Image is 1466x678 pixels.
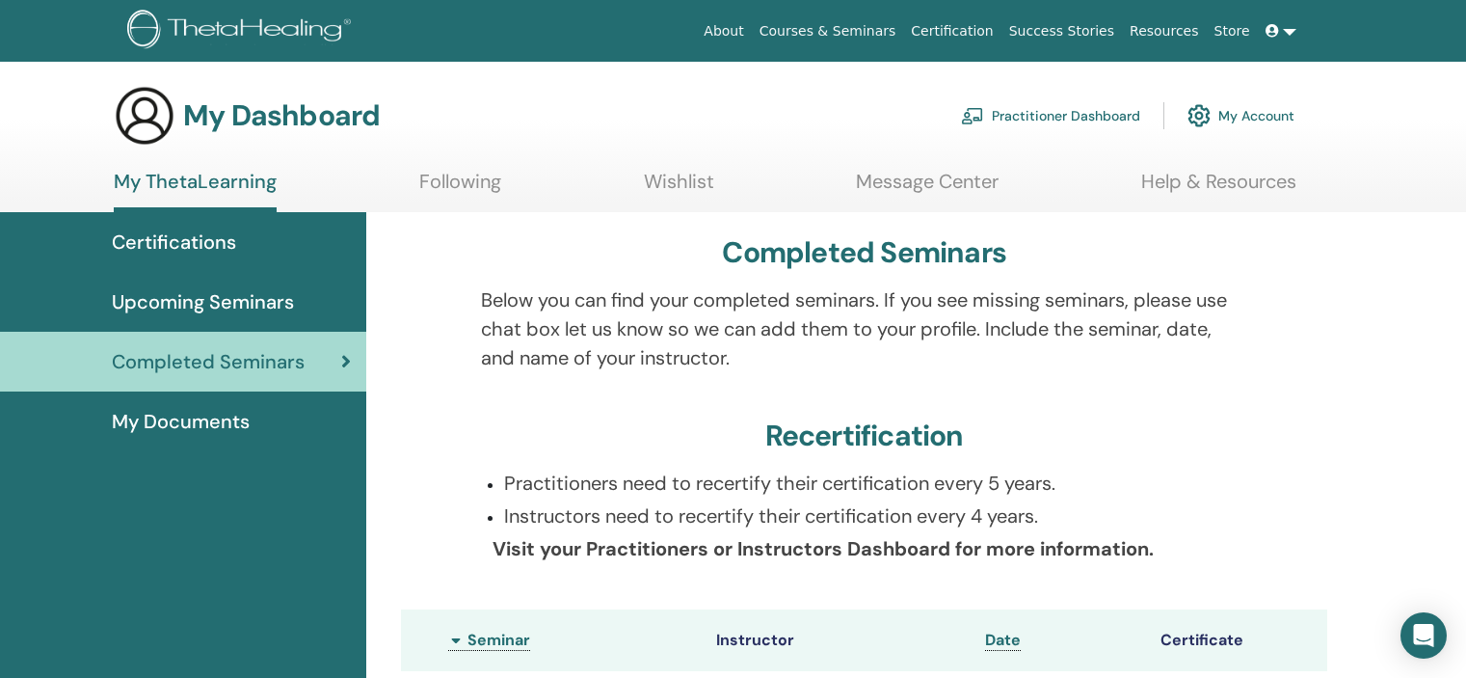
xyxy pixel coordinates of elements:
[856,170,999,207] a: Message Center
[985,630,1021,651] a: Date
[1141,170,1296,207] a: Help & Resources
[114,170,277,212] a: My ThetaLearning
[112,228,236,257] span: Certifications
[504,469,1248,498] p: Practitioners need to recertify their certification every 5 years.
[127,10,358,53] img: logo.png
[644,170,714,207] a: Wishlist
[112,287,294,316] span: Upcoming Seminars
[722,235,1006,270] h3: Completed Seminars
[1400,612,1447,659] div: Open Intercom Messenger
[1122,14,1207,49] a: Resources
[481,285,1248,372] p: Below you can find your completed seminars. If you see missing seminars, please use chat box let ...
[114,85,175,147] img: generic-user-icon.jpg
[696,14,751,49] a: About
[183,98,380,133] h3: My Dashboard
[1151,610,1327,671] th: Certificate
[493,536,1154,561] b: Visit your Practitioners or Instructors Dashboard for more information.
[419,170,501,207] a: Following
[1207,14,1258,49] a: Store
[112,407,250,436] span: My Documents
[961,107,984,124] img: chalkboard-teacher.svg
[765,419,964,453] h3: Recertification
[961,95,1140,137] a: Practitioner Dashboard
[1187,95,1294,137] a: My Account
[706,610,975,671] th: Instructor
[1187,99,1211,132] img: cog.svg
[504,502,1248,530] p: Instructors need to recertify their certification every 4 years.
[112,347,305,376] span: Completed Seminars
[752,14,904,49] a: Courses & Seminars
[1001,14,1122,49] a: Success Stories
[903,14,1000,49] a: Certification
[985,630,1021,650] span: Date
